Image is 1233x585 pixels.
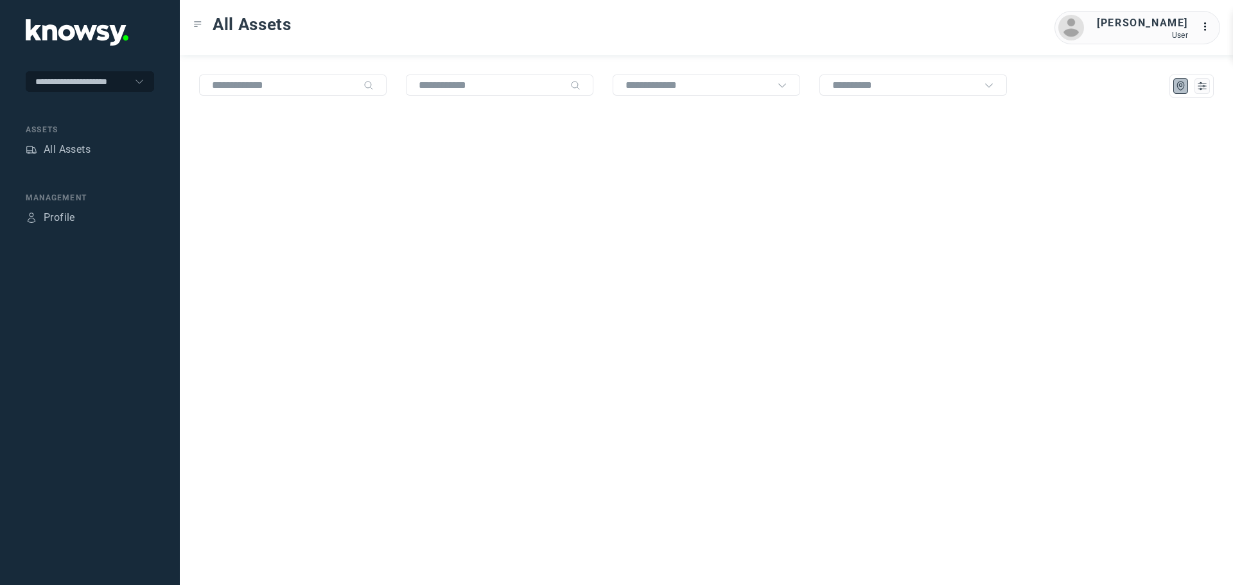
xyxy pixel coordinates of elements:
div: [PERSON_NAME] [1097,15,1188,31]
div: Management [26,192,154,204]
div: : [1201,19,1216,35]
div: Profile [44,210,75,225]
div: List [1196,80,1208,92]
div: Search [570,80,581,91]
div: : [1201,19,1216,37]
tspan: ... [1202,22,1214,31]
img: avatar.png [1058,15,1084,40]
div: Search [363,80,374,91]
span: All Assets [213,13,292,36]
img: Application Logo [26,19,128,46]
div: Toggle Menu [193,20,202,29]
a: ProfileProfile [26,210,75,225]
a: AssetsAll Assets [26,142,91,157]
div: Profile [26,212,37,223]
div: User [1097,31,1188,40]
div: Assets [26,124,154,135]
div: Assets [26,144,37,155]
div: All Assets [44,142,91,157]
div: Map [1175,80,1187,92]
